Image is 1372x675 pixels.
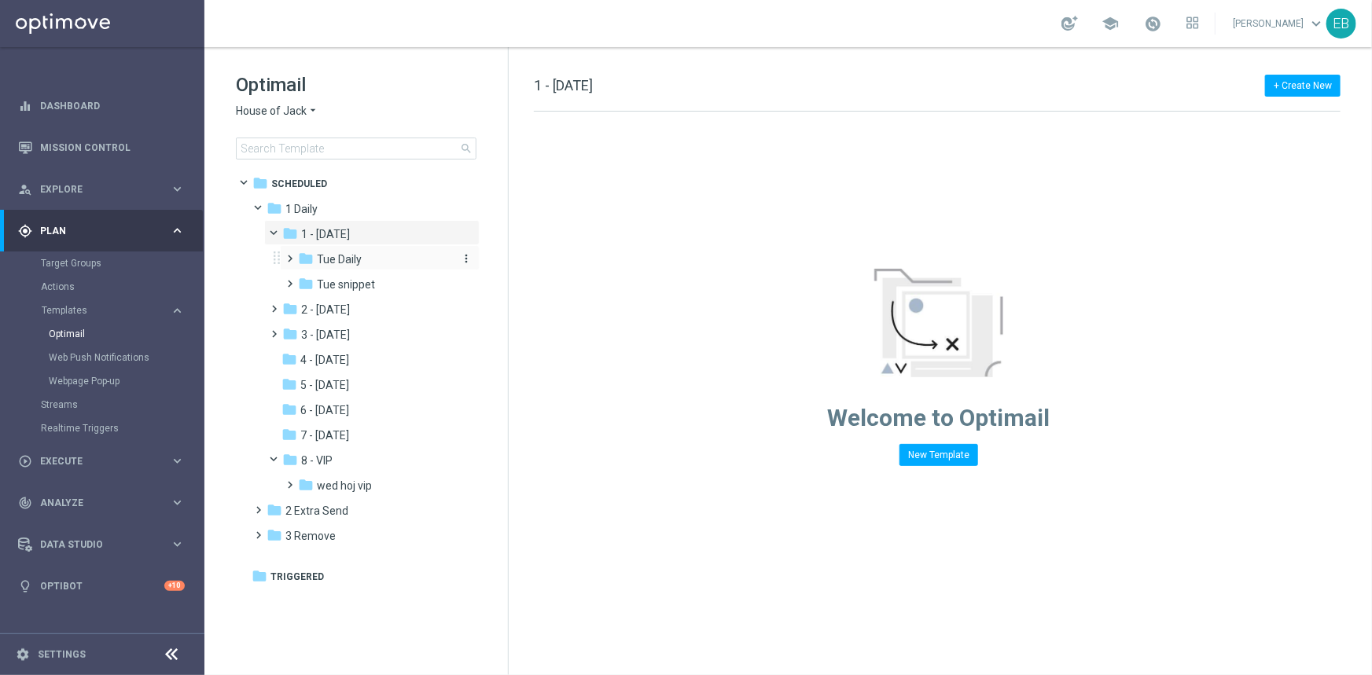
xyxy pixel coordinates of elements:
[307,104,319,119] i: arrow_drop_down
[170,303,185,318] i: keyboard_arrow_right
[41,416,203,440] div: Realtime Triggers
[170,182,185,196] i: keyboard_arrow_right
[281,351,297,367] i: folder
[17,455,186,468] button: play_circle_outline Execute keyboard_arrow_right
[41,281,164,293] a: Actions
[40,127,185,168] a: Mission Control
[282,326,298,342] i: folder
[18,537,170,552] div: Data Studio
[170,453,185,468] i: keyboard_arrow_right
[271,177,327,191] span: Scheduled
[282,452,298,468] i: folder
[298,276,314,292] i: folder
[40,85,185,127] a: Dashboard
[236,138,476,160] input: Search Template
[49,322,203,346] div: Optimail
[41,251,203,275] div: Target Groups
[42,306,154,315] span: Templates
[170,537,185,552] i: keyboard_arrow_right
[267,527,282,543] i: folder
[301,227,350,241] span: 1 - Tuesday
[285,504,348,518] span: 2 Extra Send
[40,540,170,549] span: Data Studio
[40,226,170,236] span: Plan
[40,457,170,466] span: Execute
[41,393,203,416] div: Streams
[282,301,298,317] i: folder
[236,72,476,97] h1: Optimail
[18,99,32,113] i: equalizer
[1326,9,1356,39] div: EB
[317,277,375,292] span: Tue snippet
[301,328,350,342] span: 3 - Thursday
[301,453,333,468] span: 8 - VIP
[16,647,30,662] i: settings
[41,304,186,317] button: Templates keyboard_arrow_right
[460,252,473,265] i: more_vert
[40,498,170,508] span: Analyze
[49,328,164,340] a: Optimail
[1102,15,1119,32] span: school
[164,581,185,591] div: +10
[18,579,32,593] i: lightbulb
[18,565,185,607] div: Optibot
[298,251,314,266] i: folder
[236,104,319,119] button: House of Jack arrow_drop_down
[267,502,282,518] i: folder
[298,477,314,493] i: folder
[18,182,170,196] div: Explore
[267,200,282,216] i: folder
[18,224,32,238] i: gps_fixed
[300,403,349,417] span: 6 - Sunday
[317,479,372,493] span: wed hoj vip
[17,497,186,509] button: track_changes Analyze keyboard_arrow_right
[281,427,297,442] i: folder
[49,351,164,364] a: Web Push Notifications
[282,226,298,241] i: folder
[49,369,203,393] div: Webpage Pop-up
[236,104,307,119] span: House of Jack
[17,538,186,551] button: Data Studio keyboard_arrow_right
[42,306,170,315] div: Templates
[828,404,1050,431] span: Welcome to Optimail
[41,257,164,270] a: Target Groups
[457,251,473,266] button: more_vert
[18,182,32,196] i: person_search
[41,398,164,411] a: Streams
[285,202,318,216] span: 1 Daily
[38,650,86,659] a: Settings
[18,454,170,468] div: Execute
[17,100,186,112] button: equalizer Dashboard
[281,402,297,417] i: folder
[17,183,186,196] button: person_search Explore keyboard_arrow_right
[17,580,186,592] button: lightbulb Optibot +10
[252,175,268,191] i: folder
[41,275,203,299] div: Actions
[301,303,350,317] span: 2 - Wednesday
[300,378,349,392] span: 5 - Saturday
[18,454,32,468] i: play_circle_outline
[300,428,349,442] span: 7 - Monday
[460,142,473,155] span: search
[18,496,32,510] i: track_changes
[874,269,1003,377] img: emptyStateManageTemplates.jpg
[18,127,185,168] div: Mission Control
[18,496,170,510] div: Analyze
[1231,12,1326,35] a: [PERSON_NAME]keyboard_arrow_down
[17,141,186,154] button: Mission Control
[170,223,185,238] i: keyboard_arrow_right
[300,353,349,367] span: 4 - Friday
[317,252,362,266] span: Tue Daily
[1308,15,1325,32] span: keyboard_arrow_down
[41,299,203,393] div: Templates
[17,225,186,237] button: gps_fixed Plan keyboard_arrow_right
[252,568,267,584] i: folder
[18,224,170,238] div: Plan
[1265,75,1341,97] button: + Create New
[41,422,164,435] a: Realtime Triggers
